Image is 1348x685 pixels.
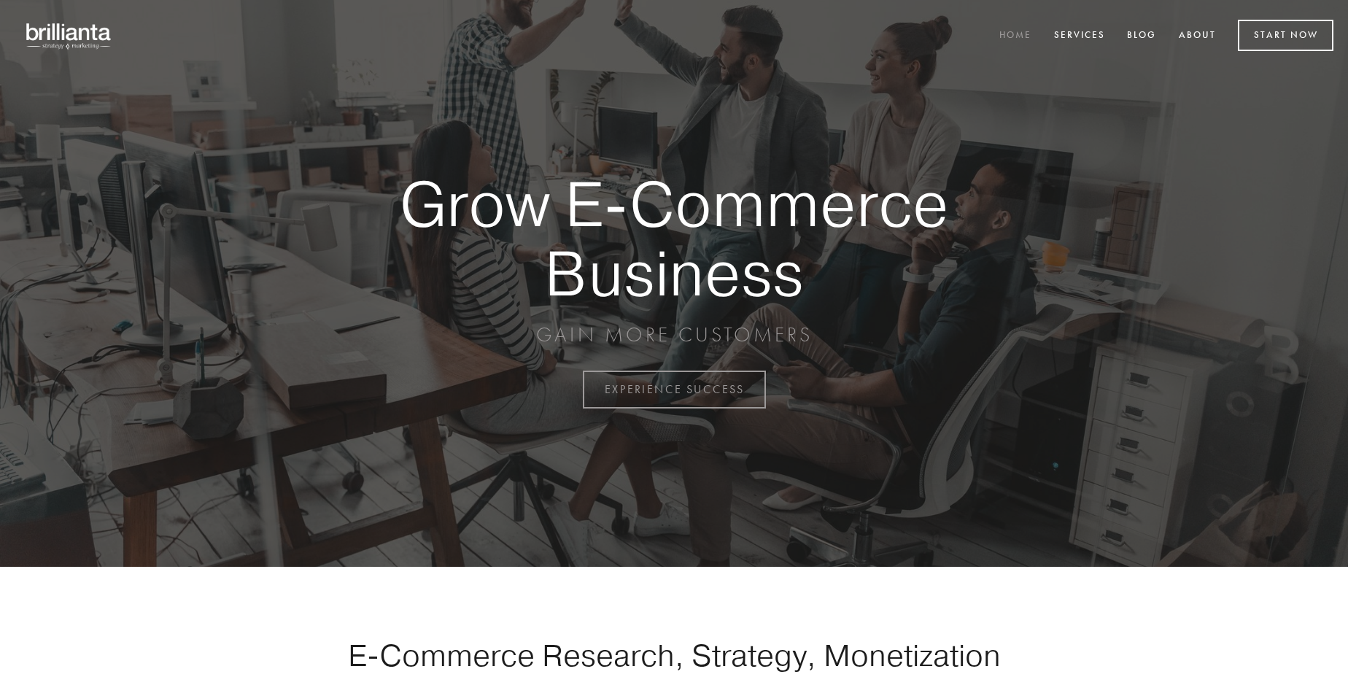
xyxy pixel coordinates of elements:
a: Services [1045,24,1115,48]
a: Home [990,24,1041,48]
a: About [1169,24,1225,48]
p: GAIN MORE CUSTOMERS [349,322,999,348]
strong: Grow E-Commerce Business [349,169,999,307]
a: Blog [1117,24,1166,48]
h1: E-Commerce Research, Strategy, Monetization [302,637,1046,673]
img: brillianta - research, strategy, marketing [15,15,124,57]
a: EXPERIENCE SUCCESS [583,371,766,409]
a: Start Now [1238,20,1333,51]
